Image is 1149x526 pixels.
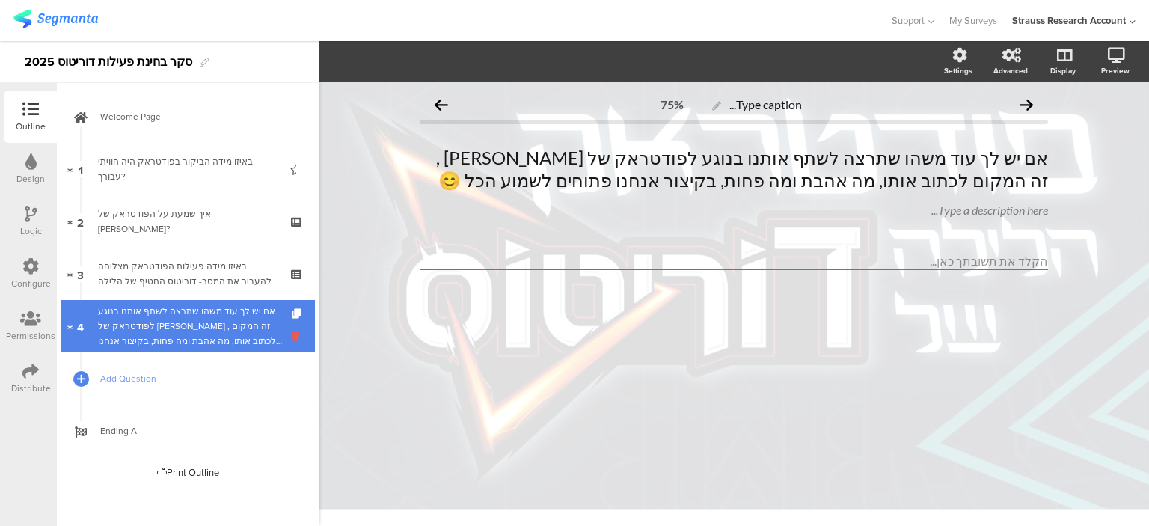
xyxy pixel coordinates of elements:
span: Ending A [100,423,292,438]
img: segmanta logo [13,10,98,28]
a: Ending A [61,405,315,457]
div: Strauss Research Account [1012,13,1126,28]
div: Distribute [11,382,51,395]
div: באיזו מידה פעילות הפודטראק מצליחה להעביר את המסר- דוריטוס החטיף של הלילה [98,259,277,289]
a: 3 באיזו מידה פעילות הפודטראק מצליחה להעביר את המסר- דוריטוס החטיף של הלילה [61,248,315,300]
span: Add Question [100,371,292,386]
span: 3 [77,266,84,282]
div: Design [16,172,45,186]
div: Print Outline [157,465,219,480]
a: 2 איך שמעת על הפודטראק של [PERSON_NAME]? [61,195,315,248]
div: Outline [16,120,46,133]
div: איך שמעת על הפודטראק של דוריטוס? [98,207,277,236]
div: Configure [11,277,51,290]
a: 1 באיזו מידה הביקור בפודטראק היה חוויתי עבורך? [61,143,315,195]
i: Delete [292,329,304,343]
div: אם יש לך עוד משהו שתרצה לשתף אותנו בנוגע לפודטראק של דוריטוס , זה המקום לכתוב אותו, מה אהבת ומה פ... [98,304,283,349]
span: Type caption... [729,97,802,111]
div: Logic [20,224,42,238]
span: Welcome Page [100,109,292,124]
div: 75% [661,97,684,111]
div: Preview [1101,65,1130,76]
div: Advanced [993,65,1028,76]
span: 1 [79,161,83,177]
div: Permissions [6,329,55,343]
div: Settings [944,65,972,76]
div: 2025 סקר בחינת פעילות דוריטוס [25,50,192,74]
div: באיזו מידה הביקור בפודטראק היה חוויתי עבורך? [98,154,277,184]
span: 2 [77,213,84,230]
div: Display [1050,65,1076,76]
a: 4 אם יש לך עוד משהו שתרצה לשתף אותנו בנוגע לפודטראק של [PERSON_NAME] , זה המקום לכתוב אותו, מה אה... [61,300,315,352]
i: Duplicate [292,309,304,319]
div: Type a description here... [420,203,1048,217]
a: Welcome Page [61,91,315,143]
p: אם יש לך עוד משהו שתרצה לשתף אותנו בנוגע לפודטראק של [PERSON_NAME] , זה המקום לכתוב אותו, מה אהבת... [420,147,1048,192]
span: Support [892,13,925,28]
span: 4 [77,318,84,334]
